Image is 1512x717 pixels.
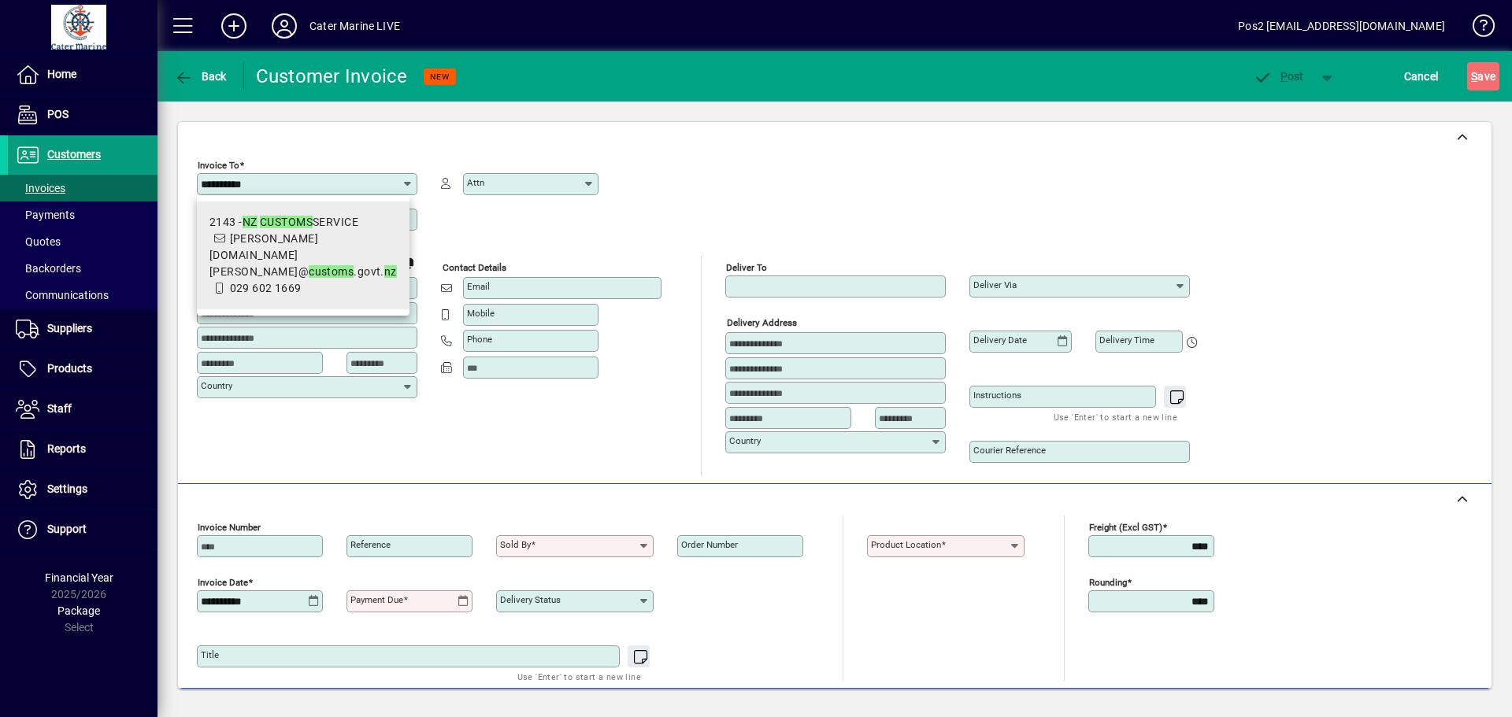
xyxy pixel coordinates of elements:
a: Staff [8,390,157,429]
span: Financial Year [45,571,113,584]
mat-label: Order number [681,539,738,550]
mat-label: Title [201,649,219,660]
a: Products [8,349,157,389]
a: Payments [8,201,157,228]
span: Support [47,523,87,535]
em: nz [384,265,397,278]
span: Staff [47,402,72,415]
a: Home [8,55,157,94]
a: Quotes [8,228,157,255]
span: Package [57,604,100,617]
mat-label: Courier Reference [973,445,1046,456]
em: NZ [243,216,258,228]
button: Profile [259,12,309,40]
mat-hint: Use 'Enter' to start a new line [517,667,641,686]
span: Payments [16,209,75,221]
em: CUSTOMS [260,216,313,228]
app-page-header-button: Back [157,62,244,91]
span: Backorders [16,262,81,275]
span: NEW [430,72,450,82]
mat-label: Country [201,380,232,391]
a: Communications [8,282,157,309]
mat-label: Invoice date [198,577,248,588]
button: Save [1467,62,1499,91]
mat-label: Delivery time [1099,334,1154,346]
mat-label: Payment due [350,594,403,605]
mat-label: Invoice number [198,522,261,533]
mat-label: Instructions [973,390,1021,401]
a: Support [8,510,157,549]
div: Cater Marine LIVE [309,13,400,39]
a: POS [8,95,157,135]
button: Copy to Delivery address [396,250,421,275]
span: Settings [47,482,87,495]
mat-label: Invoice To [198,160,239,171]
button: Post [1245,62,1312,91]
span: ost [1253,70,1304,83]
mat-label: Mobile [467,308,495,319]
span: Products [47,362,92,375]
mat-label: Freight (excl GST) [1089,522,1162,533]
span: Invoices [16,182,65,194]
div: 2143 - SERVICE [209,214,397,231]
a: Knowledge Base [1461,3,1492,54]
a: Suppliers [8,309,157,349]
mat-label: Sold by [500,539,531,550]
span: Home [47,68,76,80]
span: Back [174,70,227,83]
mat-label: Country [729,435,761,446]
mat-label: Phone [467,334,492,345]
span: Suppliers [47,322,92,334]
a: Backorders [8,255,157,282]
span: Communications [16,289,109,301]
span: P [1280,70,1288,83]
span: [PERSON_NAME][DOMAIN_NAME][PERSON_NAME]@ .govt. [209,232,397,278]
div: Customer Invoice [256,64,408,89]
mat-label: Deliver via [973,279,1017,290]
mat-hint: Use 'Enter' to start a new line [1054,408,1177,426]
button: Add [209,12,259,40]
mat-label: Delivery date [973,334,1027,346]
a: Reports [8,430,157,469]
mat-label: Delivery status [500,594,561,605]
mat-option: 2143 - NZ CUSTOMS SERVICE [197,201,409,309]
button: Cancel [1400,62,1443,91]
mat-label: Product location [871,539,941,550]
span: ave [1471,64,1495,89]
mat-label: Reference [350,539,391,550]
a: Settings [8,470,157,509]
a: Invoices [8,175,157,201]
mat-label: Email [467,281,490,292]
em: customs [309,265,354,278]
mat-label: Attn [467,177,484,188]
span: S [1471,70,1477,83]
span: Cancel [1404,64,1439,89]
mat-label: Rounding [1089,577,1127,588]
span: 029 602 1669 [230,282,302,294]
span: Customers [47,148,101,161]
span: Quotes [16,235,61,248]
button: Back [170,62,231,91]
span: POS [47,108,69,120]
span: Reports [47,442,86,455]
mat-label: Deliver To [726,262,767,273]
div: Pos2 [EMAIL_ADDRESS][DOMAIN_NAME] [1238,13,1445,39]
